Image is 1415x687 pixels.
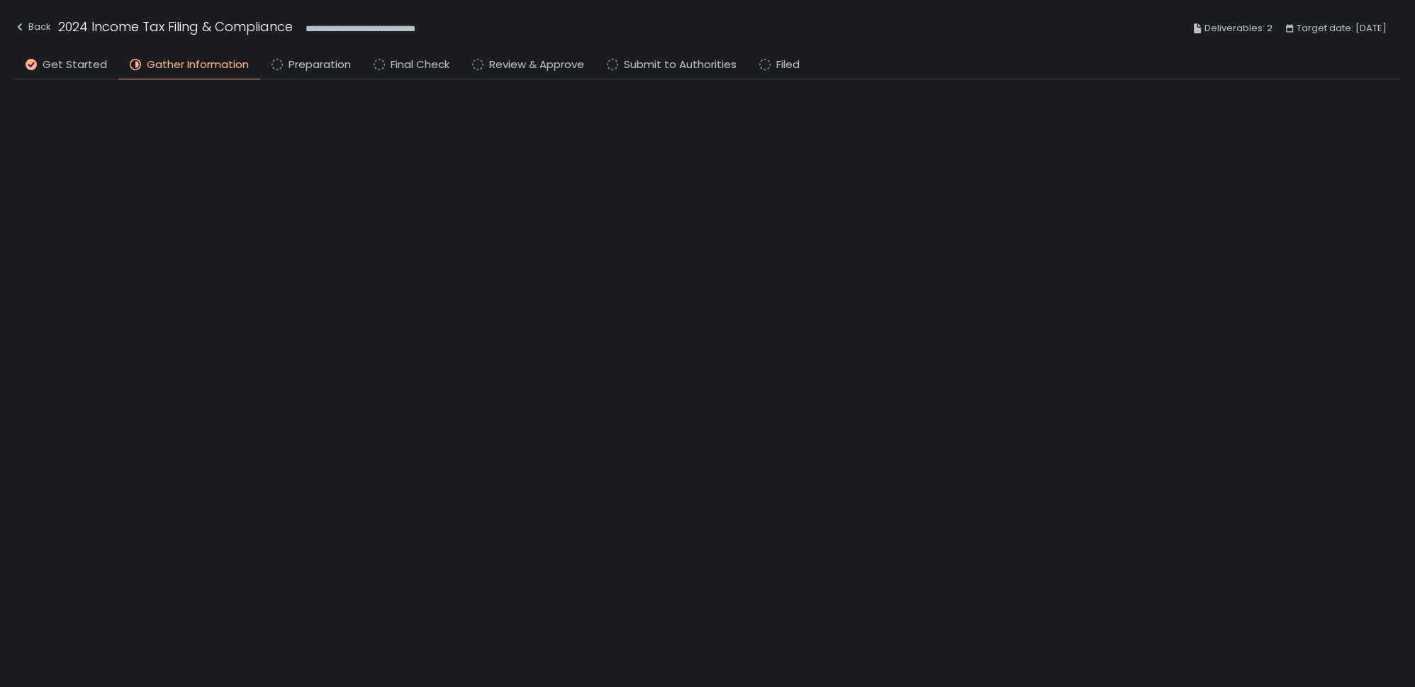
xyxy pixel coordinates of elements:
[58,17,293,36] h1: 2024 Income Tax Filing & Compliance
[1297,20,1387,37] span: Target date: [DATE]
[1204,20,1273,37] span: Deliverables: 2
[289,57,351,73] span: Preparation
[14,18,51,35] div: Back
[43,57,107,73] span: Get Started
[776,57,800,73] span: Filed
[147,57,249,73] span: Gather Information
[489,57,584,73] span: Review & Approve
[624,57,737,73] span: Submit to Authorities
[391,57,449,73] span: Final Check
[14,17,51,40] button: Back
